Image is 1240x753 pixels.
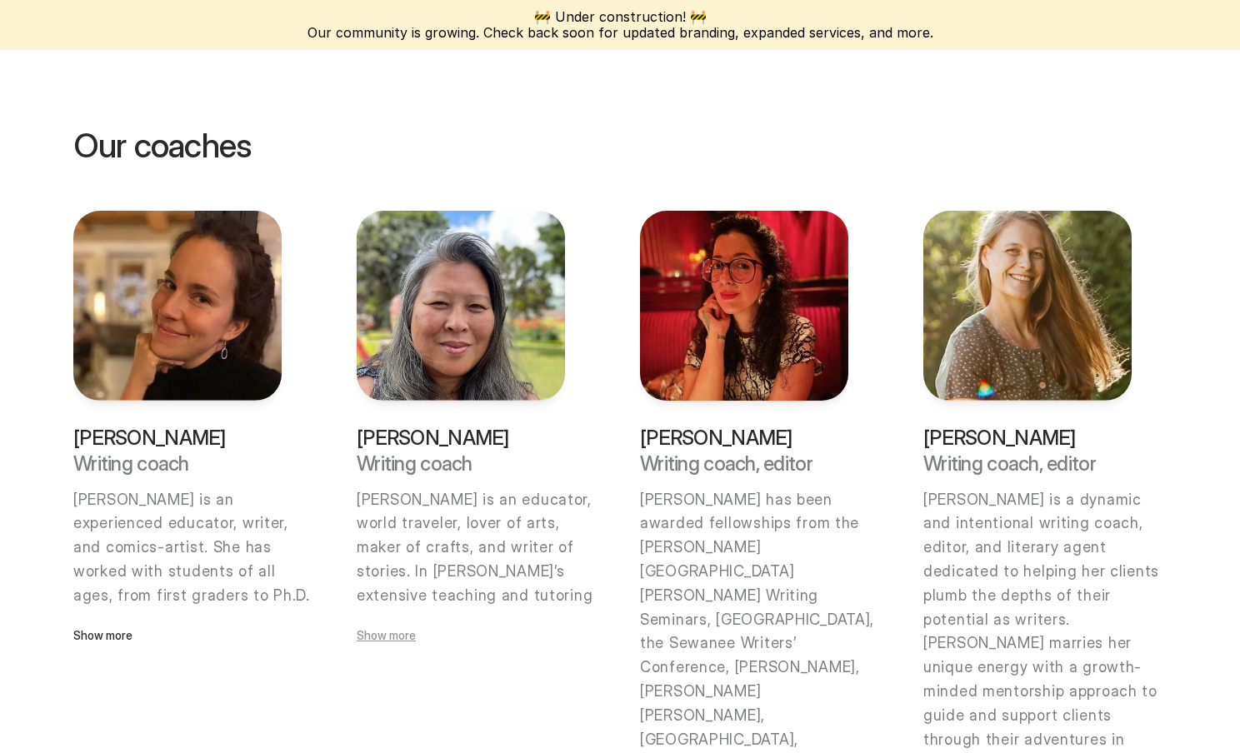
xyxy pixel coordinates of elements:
img: Ky Huynh, one of the Hewes House book editors and book coach, also runs a writing class as a writ... [357,211,565,401]
img: Porochista Khakpour, one of the Hewes House book editors and book coach, also runs a writing clas... [640,211,848,401]
p: Our community is growing. Check back soon for updated branding, expanded services, and more. [307,25,933,41]
p: Our coaches [73,128,1167,163]
p: [PERSON_NAME] [73,427,282,448]
p: [PERSON_NAME] is an educator, world traveler, lover of arts, maker of crafts, and writer of stori... [357,488,600,704]
p: Show more [357,626,565,645]
p: Writing coach [357,453,565,474]
p: [PERSON_NAME] is an experienced educator, writer, and comics-artist. She has worked with students... [73,488,317,704]
p: Writing coach, editor [923,453,1132,474]
p: Writing coach, editor [640,453,848,474]
p: [PERSON_NAME] [923,427,1132,448]
p: [PERSON_NAME] [640,427,848,448]
p: 🚧 Under construction! 🚧 [307,9,933,25]
p: Writing coach [73,453,282,474]
p: [PERSON_NAME] [357,427,565,448]
img: Maggie Sadler, one of the Hewes House book writing coach, literary agent, one of the best literar... [923,211,1132,401]
p: Show more [73,626,282,645]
